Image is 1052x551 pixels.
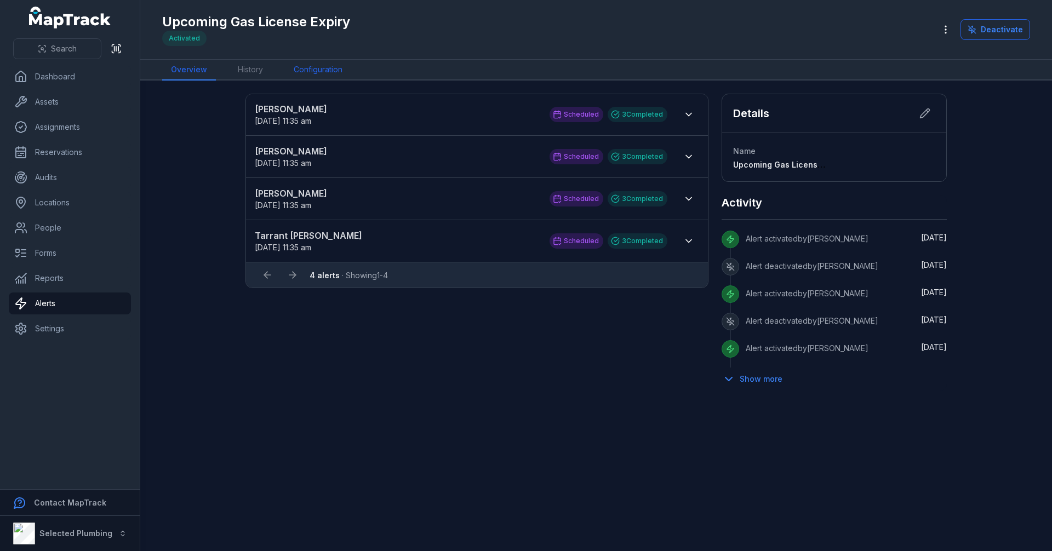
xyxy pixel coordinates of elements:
h1: Upcoming Gas License Expiry [162,13,350,31]
a: Audits [9,167,131,188]
span: [DATE] 11:35 am [255,158,311,168]
a: [PERSON_NAME][DATE] 11:35 am [255,145,539,169]
strong: Selected Plumbing [39,529,112,538]
a: Overview [162,60,216,81]
span: Alert deactivated by [PERSON_NAME] [746,316,878,325]
span: [DATE] [921,233,947,242]
div: Scheduled [550,191,603,206]
span: [DATE] 11:35 am [255,243,311,252]
a: [PERSON_NAME][DATE] 11:35 am [255,102,539,127]
time: 8/25/2025, 11:35:00 AM [255,200,311,210]
div: Scheduled [550,149,603,164]
span: Upcoming Gas License Expiry [733,160,848,169]
a: Assets [9,91,131,113]
time: 8/25/2025, 11:35:00 AM [255,158,311,168]
time: 8/18/2025, 1:17:53 PM [921,315,947,324]
span: Alert activated by [PERSON_NAME] [746,234,868,243]
a: Dashboard [9,66,131,88]
span: Name [733,146,756,156]
time: 8/18/2025, 11:34:18 AM [921,342,947,352]
span: · Showing 1 - 4 [310,271,388,280]
strong: Tarrant [PERSON_NAME] [255,229,539,242]
span: [DATE] [921,260,947,269]
div: 3 Completed [608,149,667,164]
span: Alert deactivated by [PERSON_NAME] [746,261,878,271]
strong: [PERSON_NAME] [255,187,539,200]
time: 8/25/2025, 11:35:00 AM [255,116,311,125]
a: Alerts [9,292,131,314]
strong: [PERSON_NAME] [255,145,539,158]
button: Show more [722,368,790,391]
div: 3 Completed [608,107,667,122]
button: Search [13,38,101,59]
div: 3 Completed [608,233,667,249]
div: Scheduled [550,233,603,249]
h2: Details [733,106,769,121]
a: Settings [9,318,131,340]
span: [DATE] [921,342,947,352]
time: 8/18/2025, 2:32:28 PM [921,233,947,242]
a: Forms [9,242,131,264]
strong: [PERSON_NAME] [255,102,539,116]
a: People [9,217,131,239]
button: Deactivate [960,19,1030,40]
time: 8/18/2025, 1:23:13 PM [921,288,947,297]
div: Activated [162,31,207,46]
span: [DATE] 11:35 am [255,200,311,210]
a: MapTrack [29,7,111,28]
span: [DATE] [921,288,947,297]
a: Reports [9,267,131,289]
span: Search [51,43,77,54]
strong: Contact MapTrack [34,498,106,507]
span: [DATE] 11:35 am [255,116,311,125]
time: 8/18/2025, 2:32:16 PM [921,260,947,269]
a: [PERSON_NAME][DATE] 11:35 am [255,187,539,211]
time: 8/25/2025, 11:35:00 AM [255,243,311,252]
span: Alert activated by [PERSON_NAME] [746,289,868,298]
div: 3 Completed [608,191,667,206]
span: [DATE] [921,315,947,324]
a: Locations [9,192,131,214]
a: History [229,60,272,81]
strong: 4 alerts [310,271,340,280]
a: Assignments [9,116,131,138]
a: Reservations [9,141,131,163]
span: Alert activated by [PERSON_NAME] [746,343,868,353]
a: Configuration [285,60,351,81]
div: Scheduled [550,107,603,122]
a: Tarrant [PERSON_NAME][DATE] 11:35 am [255,229,539,253]
h2: Activity [722,195,762,210]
